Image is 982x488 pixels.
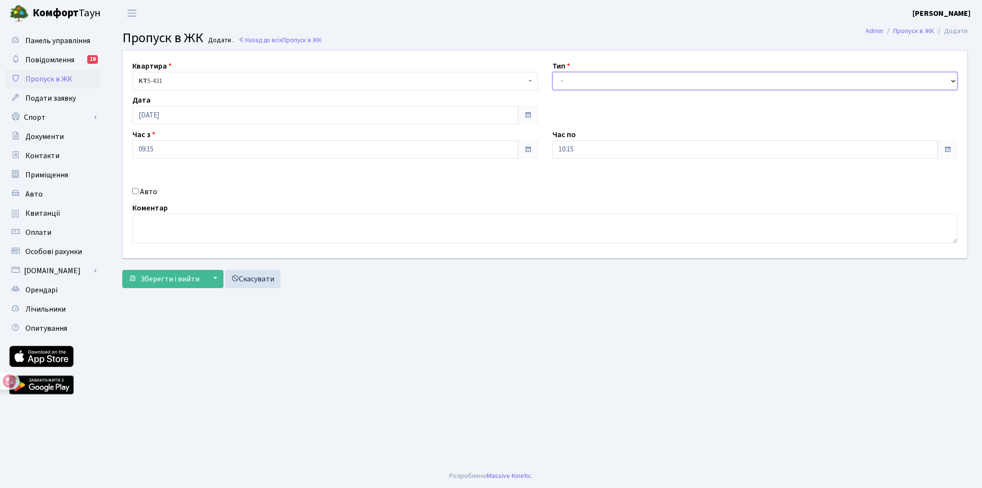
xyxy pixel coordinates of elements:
[10,4,29,23] img: logo.png
[238,35,322,45] a: Назад до всіхПропуск в ЖК
[5,127,101,146] a: Документи
[25,55,74,65] span: Повідомлення
[5,204,101,223] a: Квитанції
[5,165,101,185] a: Приміщення
[934,26,968,36] li: Додати
[893,26,934,36] a: Пропуск в ЖК
[5,70,101,89] a: Пропуск в ЖК
[25,323,67,334] span: Опитування
[25,170,68,180] span: Приміщення
[912,8,970,19] a: [PERSON_NAME]
[120,5,144,21] button: Переключити навігацію
[5,261,101,280] a: [DOMAIN_NAME]
[25,151,59,161] span: Контакти
[25,189,43,199] span: Авто
[25,285,58,295] span: Орендарі
[5,223,101,242] a: Оплати
[5,50,101,70] a: Повідомлення19
[5,185,101,204] a: Авто
[552,60,570,72] label: Тип
[132,202,168,214] label: Коментар
[449,471,533,481] div: Розроблено .
[139,76,526,86] span: <b>КТ</b>&nbsp;&nbsp;&nbsp;&nbsp;5-431
[487,471,531,481] a: Massive Kinetic
[132,94,151,106] label: Дата
[122,28,203,47] span: Пропуск в ЖК
[5,300,101,319] a: Лічильники
[282,35,322,45] span: Пропуск в ЖК
[5,31,101,50] a: Панель управління
[25,74,72,84] span: Пропуск в ЖК
[122,270,206,288] button: Зберегти і вийти
[25,131,64,142] span: Документи
[552,129,576,140] label: Час по
[225,270,281,288] a: Скасувати
[132,60,172,72] label: Квартира
[140,274,199,284] span: Зберегти і вийти
[132,72,538,90] span: <b>КТ</b>&nbsp;&nbsp;&nbsp;&nbsp;5-431
[33,5,79,21] b: Комфорт
[5,146,101,165] a: Контакти
[206,36,234,45] small: Додати .
[25,227,51,238] span: Оплати
[5,108,101,127] a: Спорт
[140,186,157,198] label: Авто
[139,76,147,86] b: КТ
[132,129,155,140] label: Час з
[33,5,101,22] span: Таун
[25,35,90,46] span: Панель управління
[851,21,982,41] nav: breadcrumb
[25,246,82,257] span: Особові рахунки
[25,208,60,219] span: Квитанції
[25,93,76,104] span: Подати заявку
[5,319,101,338] a: Опитування
[5,280,101,300] a: Орендарі
[5,89,101,108] a: Подати заявку
[87,55,98,64] div: 19
[25,304,66,314] span: Лічильники
[865,26,883,36] a: Admin
[5,242,101,261] a: Особові рахунки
